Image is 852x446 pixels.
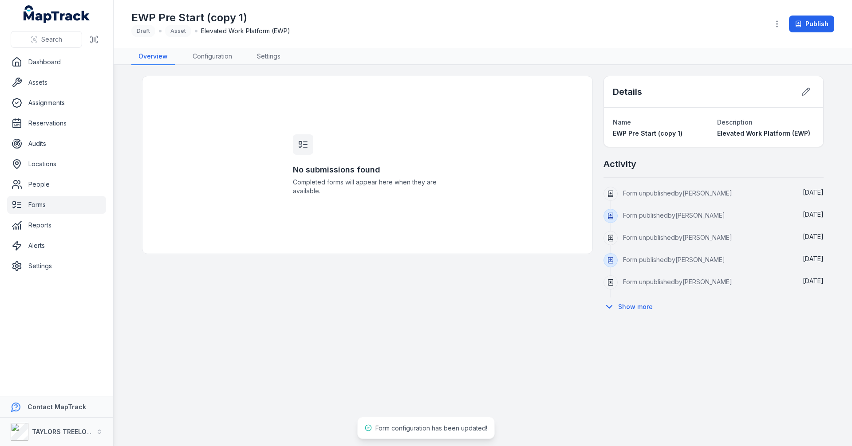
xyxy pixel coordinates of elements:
span: Search [41,35,62,44]
a: Overview [131,48,175,65]
span: Form published by [PERSON_NAME] [623,211,725,219]
span: Form configuration has been updated! [375,424,487,432]
time: 02/09/2025, 12:02:03 pm [803,233,824,240]
span: [DATE] [803,211,824,218]
a: Reports [7,216,106,234]
button: Publish [789,16,834,32]
strong: Contact MapTrack [28,403,86,411]
time: 02/09/2025, 12:01:51 pm [803,255,824,262]
strong: TAYLORS TREELOPPING [32,428,106,435]
h1: EWP Pre Start (copy 1) [131,11,290,25]
a: Alerts [7,237,106,254]
a: People [7,176,106,193]
a: Assignments [7,94,106,112]
time: 02/09/2025, 12:02:26 pm [803,188,824,196]
span: EWP Pre Start (copy 1) [613,129,682,137]
a: MapTrack [24,5,90,23]
span: Form unpublished by [PERSON_NAME] [623,189,732,197]
a: Locations [7,155,106,173]
span: Elevated Work Platform (EWP) [201,27,290,35]
span: Completed forms will appear here when they are available. [293,178,442,196]
span: Form published by [PERSON_NAME] [623,256,725,263]
span: [DATE] [803,255,824,262]
h2: Activity [603,158,636,170]
div: Asset [165,25,191,37]
span: [DATE] [803,277,824,285]
span: Elevated Work Platform (EWP) [717,129,810,137]
span: Name [613,118,631,126]
h3: No submissions found [293,164,442,176]
span: Form unpublished by [PERSON_NAME] [623,278,732,286]
button: Show more [603,297,659,316]
span: [DATE] [803,188,824,196]
a: Configuration [185,48,239,65]
span: [DATE] [803,233,824,240]
h2: Details [613,86,642,98]
a: Assets [7,74,106,91]
a: Forms [7,196,106,214]
time: 02/09/2025, 12:01:42 pm [803,277,824,285]
a: Settings [250,48,288,65]
a: Audits [7,135,106,153]
a: Settings [7,257,106,275]
a: Reservations [7,114,106,132]
button: Search [11,31,82,48]
span: Form unpublished by [PERSON_NAME] [623,234,732,241]
a: Dashboard [7,53,106,71]
div: Draft [131,25,155,37]
span: Description [717,118,753,126]
time: 02/09/2025, 12:02:12 pm [803,211,824,218]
